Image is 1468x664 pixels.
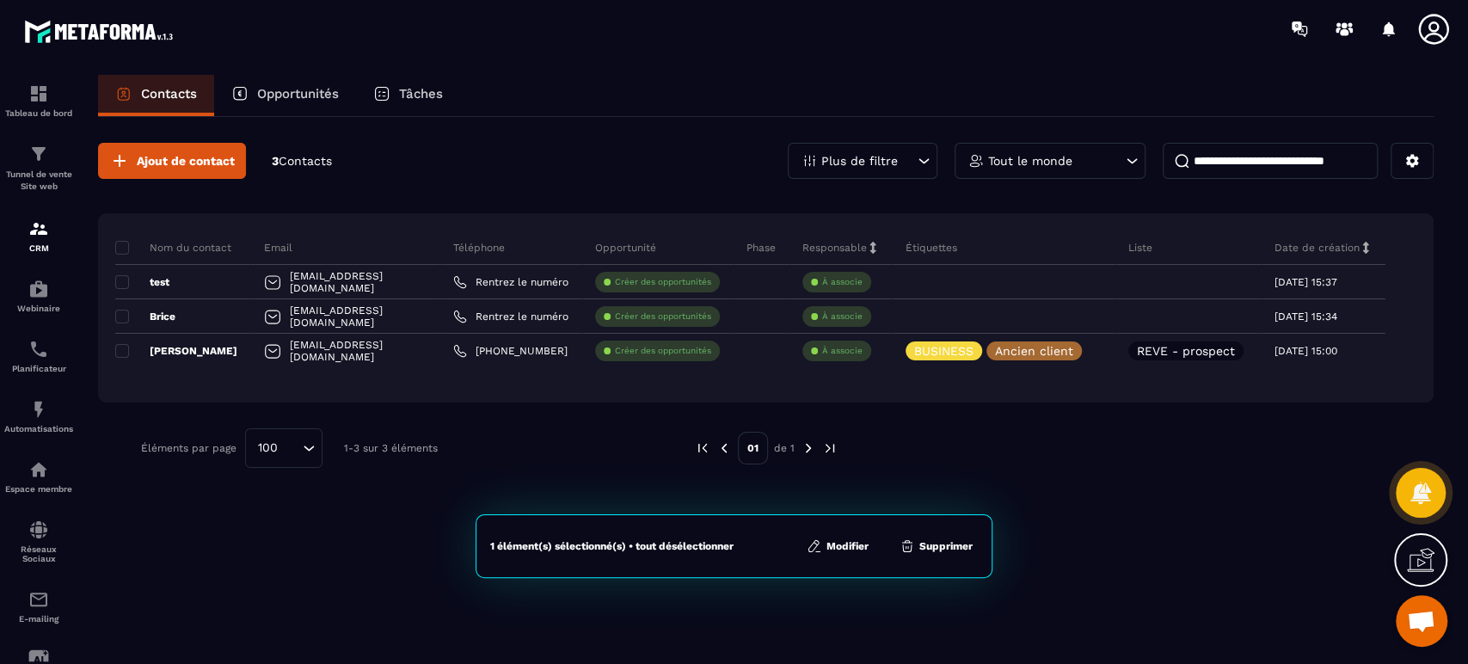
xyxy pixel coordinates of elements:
span: 100 [252,439,284,458]
span: Contacts [279,154,332,168]
a: automationsautomationsAutomatisations [4,386,73,446]
p: Planificateur [4,364,73,373]
img: automations [28,459,49,480]
p: Date de création [1275,241,1360,255]
img: next [822,440,838,456]
img: formation [28,144,49,164]
p: Tout le monde [988,155,1072,167]
p: Tâches [399,86,443,101]
p: Étiquettes [906,241,957,255]
a: emailemailE-mailing [4,576,73,636]
img: email [28,589,49,610]
p: Automatisations [4,424,73,433]
p: Phase [746,241,776,255]
a: formationformationCRM [4,206,73,266]
p: Téléphone [453,241,505,255]
a: [PHONE_NUMBER] [453,344,568,358]
div: Search for option [245,428,322,468]
p: [DATE] 15:34 [1275,310,1337,323]
img: social-network [28,520,49,540]
p: Éléments par page [141,442,236,454]
p: CRM [4,243,73,253]
a: Contacts [98,75,214,116]
p: Ancien client [995,345,1073,357]
a: social-networksocial-networkRéseaux Sociaux [4,507,73,576]
p: Tableau de bord [4,108,73,118]
img: formation [28,218,49,239]
p: Opportunité [595,241,656,255]
p: E-mailing [4,614,73,624]
p: REVE - prospect [1137,345,1235,357]
p: À associe [822,310,863,323]
p: test [115,275,169,289]
img: logo [24,15,179,47]
p: Nom du contact [115,241,231,255]
a: automationsautomationsWebinaire [4,266,73,326]
p: 01 [738,432,768,464]
p: Liste [1128,241,1152,255]
p: Créer des opportunités [615,276,711,288]
p: Responsable [802,241,867,255]
a: Opportunités [214,75,356,116]
p: Créer des opportunités [615,310,711,323]
input: Search for option [284,439,298,458]
p: Tunnel de vente Site web [4,169,73,193]
p: Réseaux Sociaux [4,544,73,563]
p: Email [264,241,292,255]
p: [PERSON_NAME] [115,344,237,358]
p: Brice [115,310,175,323]
p: de 1 [774,441,795,455]
p: [DATE] 15:37 [1275,276,1337,288]
button: Ajout de contact [98,143,246,179]
p: Contacts [141,86,197,101]
img: automations [28,279,49,299]
img: prev [716,440,732,456]
a: schedulerschedulerPlanificateur [4,326,73,386]
a: automationsautomationsEspace membre [4,446,73,507]
p: Opportunités [257,86,339,101]
span: Ajout de contact [137,152,235,169]
img: scheduler [28,339,49,360]
p: Webinaire [4,304,73,313]
p: À associe [822,276,863,288]
p: À associe [822,345,863,357]
p: Plus de filtre [821,155,898,167]
img: automations [28,399,49,420]
p: Créer des opportunités [615,345,711,357]
a: formationformationTunnel de vente Site web [4,131,73,206]
p: 1-3 sur 3 éléments [344,442,438,454]
img: next [801,440,816,456]
button: Supprimer [894,538,978,555]
p: 3 [272,153,332,169]
button: Modifier [802,538,874,555]
p: Espace membre [4,484,73,494]
p: BUSINESS [914,345,974,357]
div: Ouvrir le chat [1396,595,1447,647]
p: [DATE] 15:00 [1275,345,1337,357]
div: 1 élément(s) sélectionné(s) • tout désélectionner [490,539,734,553]
a: Tâches [356,75,460,116]
img: formation [28,83,49,104]
a: formationformationTableau de bord [4,71,73,131]
img: prev [695,440,710,456]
